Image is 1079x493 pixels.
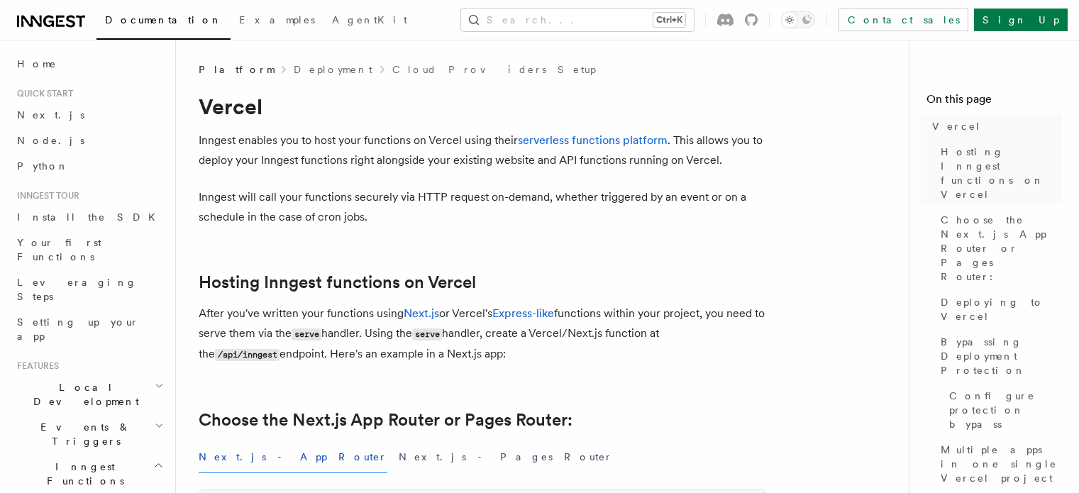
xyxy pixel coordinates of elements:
[199,410,572,430] a: Choose the Next.js App Router or Pages Router:
[332,14,407,26] span: AgentKit
[926,113,1062,139] a: Vercel
[935,139,1062,207] a: Hosting Inngest functions on Vercel
[11,414,167,454] button: Events & Triggers
[932,119,981,133] span: Vercel
[11,230,167,270] a: Your first Functions
[292,328,321,340] code: serve
[11,88,73,99] span: Quick start
[392,62,596,77] a: Cloud Providers Setup
[781,11,815,28] button: Toggle dark mode
[199,272,476,292] a: Hosting Inngest functions on Vercel
[518,133,668,147] a: serverless functions platform
[949,389,1062,431] span: Configure protection bypass
[17,109,84,121] span: Next.js
[461,9,694,31] button: Search...Ctrl+K
[412,328,442,340] code: serve
[17,237,101,262] span: Your first Functions
[941,295,1062,323] span: Deploying to Vercel
[11,190,79,201] span: Inngest tour
[17,277,137,302] span: Leveraging Steps
[17,211,164,223] span: Install the SDK
[11,309,167,349] a: Setting up your app
[935,289,1062,329] a: Deploying to Vercel
[199,131,766,170] p: Inngest enables you to host your functions on Vercel using their . This allows you to deploy your...
[941,335,1062,377] span: Bypassing Deployment Protection
[11,460,153,488] span: Inngest Functions
[199,304,766,365] p: After you've written your functions using or Vercel's functions within your project, you need to ...
[926,91,1062,113] h4: On this page
[974,9,1068,31] a: Sign Up
[404,306,439,320] a: Next.js
[399,441,613,473] button: Next.js - Pages Router
[11,204,167,230] a: Install the SDK
[96,4,231,40] a: Documentation
[105,14,222,26] span: Documentation
[839,9,968,31] a: Contact sales
[17,57,57,71] span: Home
[653,13,685,27] kbd: Ctrl+K
[492,306,554,320] a: Express-like
[11,51,167,77] a: Home
[199,94,766,119] h1: Vercel
[17,160,69,172] span: Python
[11,380,155,409] span: Local Development
[935,437,1062,491] a: Multiple apps in one single Vercel project
[17,135,84,146] span: Node.js
[11,102,167,128] a: Next.js
[17,316,139,342] span: Setting up your app
[199,62,274,77] span: Platform
[215,349,280,361] code: /api/inngest
[944,383,1062,437] a: Configure protection bypass
[11,153,167,179] a: Python
[935,329,1062,383] a: Bypassing Deployment Protection
[231,4,323,38] a: Examples
[11,420,155,448] span: Events & Triggers
[941,213,1062,284] span: Choose the Next.js App Router or Pages Router:
[11,128,167,153] a: Node.js
[239,14,315,26] span: Examples
[294,62,372,77] a: Deployment
[941,443,1062,485] span: Multiple apps in one single Vercel project
[11,270,167,309] a: Leveraging Steps
[11,360,59,372] span: Features
[935,207,1062,289] a: Choose the Next.js App Router or Pages Router:
[941,145,1062,201] span: Hosting Inngest functions on Vercel
[199,187,766,227] p: Inngest will call your functions securely via HTTP request on-demand, whether triggered by an eve...
[199,441,387,473] button: Next.js - App Router
[11,375,167,414] button: Local Development
[323,4,416,38] a: AgentKit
